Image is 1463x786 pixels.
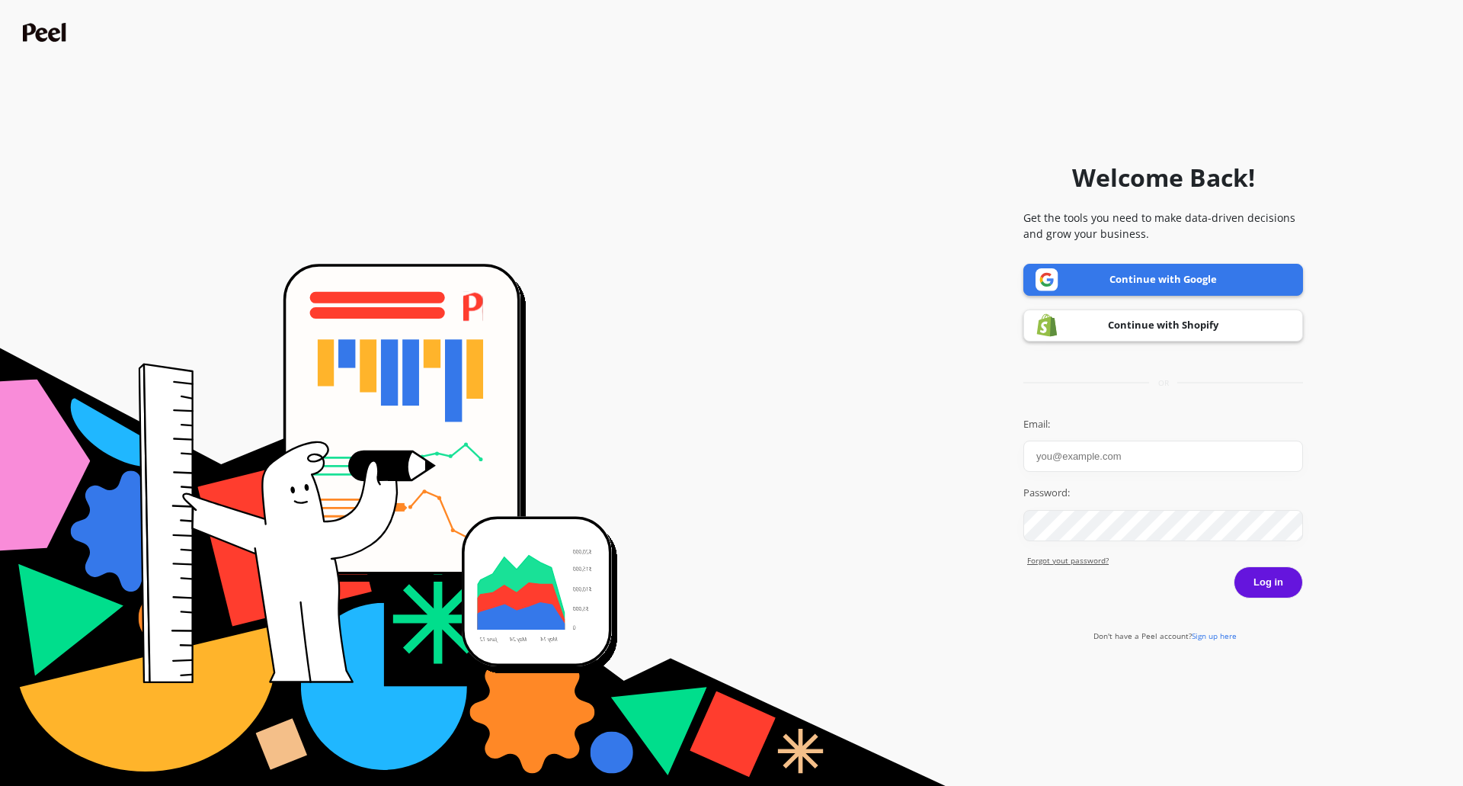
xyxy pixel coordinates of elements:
a: Forgot yout password? [1027,555,1303,566]
a: Continue with Shopify [1023,310,1303,342]
label: Password: [1023,486,1303,501]
div: or [1023,377,1303,389]
a: Continue with Google [1023,264,1303,296]
label: Email: [1023,417,1303,432]
img: Peel [23,23,70,42]
img: Shopify logo [1036,313,1058,337]
button: Log in [1234,566,1303,598]
h1: Welcome Back! [1072,159,1255,196]
p: Get the tools you need to make data-driven decisions and grow your business. [1023,210,1303,242]
a: Don't have a Peel account?Sign up here [1093,630,1237,641]
span: Sign up here [1192,630,1237,641]
input: you@example.com [1023,441,1303,472]
img: Google logo [1036,268,1058,291]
